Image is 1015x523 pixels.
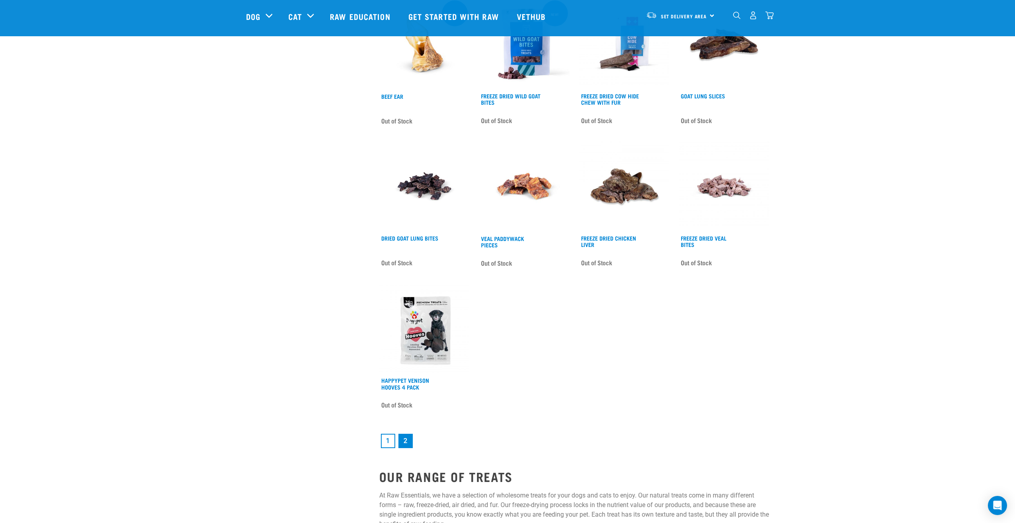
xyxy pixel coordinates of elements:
[379,469,769,484] h2: OUR RANGE OF TREATS
[749,11,757,20] img: user.png
[381,399,412,411] span: Out of Stock
[581,94,639,104] a: Freeze Dried Cow Hide Chew with Fur
[481,237,524,246] a: Veal Paddywack Pieces
[581,237,636,246] a: Freeze Dried Chicken Liver
[481,114,512,126] span: Out of Stock
[381,434,395,448] a: Goto page 1
[509,0,556,32] a: Vethub
[579,141,670,231] img: 16327
[581,257,612,268] span: Out of Stock
[646,12,657,19] img: van-moving.png
[765,11,774,20] img: home-icon@2x.png
[381,95,403,98] a: Beef Ear
[381,115,412,127] span: Out of Stock
[479,141,570,231] img: Veal pad pieces
[681,114,712,126] span: Out of Stock
[681,237,726,246] a: Freeze Dried Veal Bites
[733,12,741,19] img: home-icon-1@2x.png
[661,15,707,18] span: Set Delivery Area
[988,496,1007,515] div: Open Intercom Messenger
[379,432,769,450] nav: pagination
[681,257,712,268] span: Out of Stock
[481,257,512,269] span: Out of Stock
[481,94,540,104] a: Freeze Dried Wild Goat Bites
[400,0,509,32] a: Get started with Raw
[398,434,413,448] a: Page 2
[381,379,429,388] a: Happypet Venison Hooves 4 Pack
[679,141,769,231] img: Dried Veal Bites 1698
[379,283,470,374] img: Happypet Venison Hooves 004
[379,141,470,231] img: Venison Lung Bites
[381,237,438,239] a: Dried Goat Lung Bites
[581,114,612,126] span: Out of Stock
[322,0,400,32] a: Raw Education
[381,257,412,268] span: Out of Stock
[288,10,302,22] a: Cat
[246,10,260,22] a: Dog
[681,94,725,97] a: Goat Lung Slices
